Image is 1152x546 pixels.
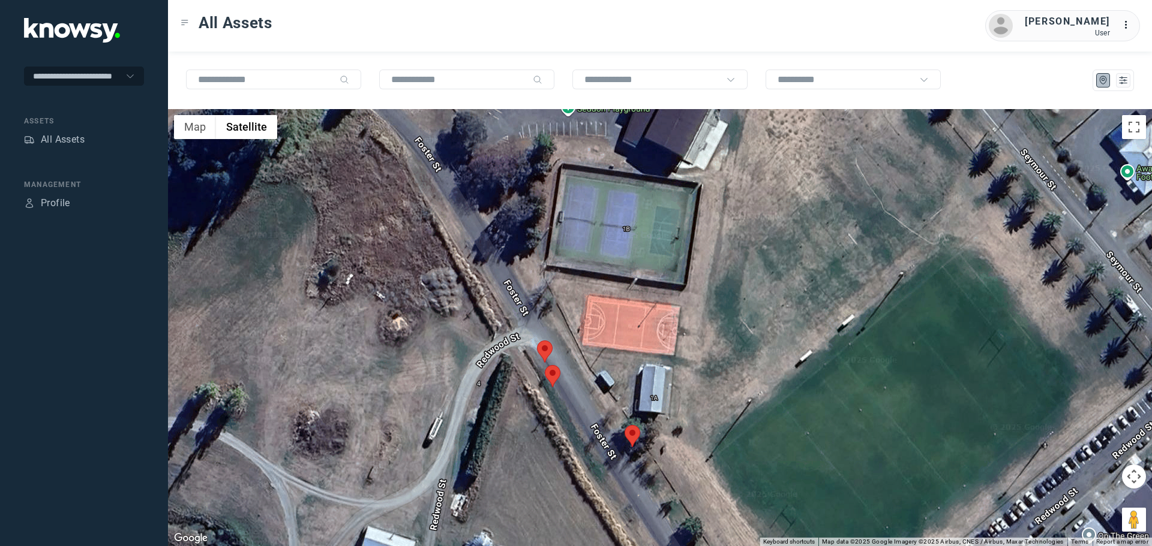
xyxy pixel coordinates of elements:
img: Application Logo [24,18,120,43]
div: User [1025,29,1110,37]
div: Assets [24,134,35,145]
a: Report a map error [1096,538,1148,545]
button: Drag Pegman onto the map to open Street View [1122,508,1146,532]
span: Map data ©2025 Google Imagery ©2025 Airbus, CNES / Airbus, Maxar Technologies [822,538,1064,545]
button: Show street map [174,115,216,139]
img: Google [171,530,211,546]
button: Toggle fullscreen view [1122,115,1146,139]
div: All Assets [41,132,85,147]
div: : [1122,18,1136,32]
div: Assets [24,116,144,126]
div: Profile [24,198,35,209]
a: Open this area in Google Maps (opens a new window) [171,530,211,546]
div: Map [1098,75,1109,86]
button: Show satellite imagery [216,115,277,139]
button: Keyboard shortcuts [763,538,815,546]
span: All Assets [199,12,272,34]
div: Profile [41,196,70,210]
a: Terms (opens in new tab) [1071,538,1089,545]
a: ProfileProfile [24,196,70,210]
button: Map camera controls [1122,464,1146,488]
div: List [1118,75,1129,86]
div: [PERSON_NAME] [1025,14,1110,29]
div: Toggle Menu [181,19,189,27]
img: avatar.png [989,14,1013,38]
div: Search [533,75,542,85]
div: Management [24,179,144,190]
div: : [1122,18,1136,34]
div: Search [340,75,349,85]
tspan: ... [1123,20,1135,29]
a: AssetsAll Assets [24,132,85,147]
